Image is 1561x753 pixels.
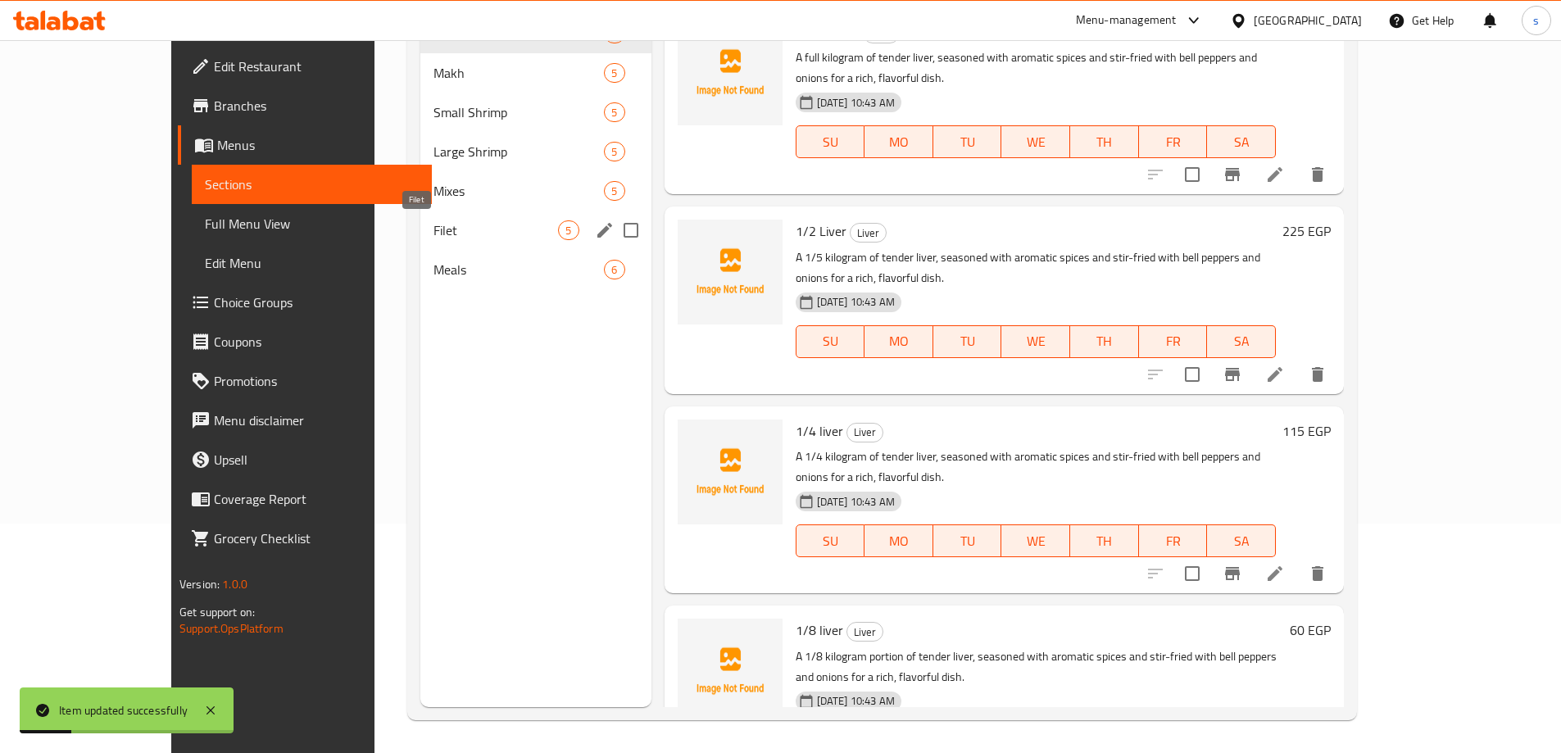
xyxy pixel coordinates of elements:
button: Branch-specific-item [1213,554,1252,593]
div: items [604,102,624,122]
span: 1/4 liver [796,419,843,443]
a: Edit menu item [1265,564,1285,583]
span: TU [940,329,996,353]
button: TH [1070,125,1139,158]
span: 5 [559,223,578,238]
span: Liver [847,623,883,642]
div: Makh5 [420,53,651,93]
div: Menu-management [1076,11,1177,30]
button: TH [1070,524,1139,557]
span: SA [1214,529,1269,553]
div: [GEOGRAPHIC_DATA] [1254,11,1362,29]
div: Small Shrimp [433,102,605,122]
h6: 60 EGP [1290,619,1331,642]
span: Edit Restaurant [214,57,419,76]
span: SU [803,329,859,353]
button: Branch-specific-item [1213,155,1252,194]
div: Mixes5 [420,171,651,211]
p: A full kilogram of tender liver, seasoned with aromatic spices and stir-fried with bell peppers a... [796,48,1276,88]
button: SA [1207,524,1276,557]
span: SU [803,529,859,553]
a: Edit menu item [1265,365,1285,384]
span: Mixes [433,181,605,201]
img: 1/2 Liver [678,220,783,324]
p: A 1/4 kilogram of tender liver, seasoned with aromatic spices and stir-fried with bell peppers an... [796,447,1276,488]
span: FR [1146,329,1201,353]
span: 5 [605,105,624,120]
div: Item updated successfully [59,701,188,719]
span: MO [871,529,927,553]
span: Promotions [214,371,419,391]
button: TH [1070,325,1139,358]
div: Large Shrimp5 [420,132,651,171]
img: 1/4 liver [678,420,783,524]
a: Branches [178,86,432,125]
a: Upsell [178,440,432,479]
button: delete [1298,554,1337,593]
span: 6 [605,262,624,278]
span: s [1533,11,1539,29]
nav: Menu sections [420,7,651,296]
h6: 115 EGP [1282,420,1331,442]
div: Filet5edit [420,211,651,250]
button: MO [864,325,933,358]
div: items [604,260,624,279]
button: TU [933,125,1002,158]
span: [DATE] 10:43 AM [810,494,901,510]
a: Grocery Checklist [178,519,432,558]
div: Meals6 [420,250,651,289]
a: Edit Restaurant [178,47,432,86]
button: MO [864,524,933,557]
span: Menu disclaimer [214,411,419,430]
a: Edit menu item [1265,165,1285,184]
a: Promotions [178,361,432,401]
span: Menus [217,135,419,155]
span: Version: [179,574,220,595]
span: MO [871,130,927,154]
button: FR [1139,325,1208,358]
span: FR [1146,130,1201,154]
span: 1/8 liver [796,618,843,642]
span: [DATE] 10:43 AM [810,294,901,310]
button: Branch-specific-item [1213,355,1252,394]
span: Coverage Report [214,489,419,509]
span: Branches [214,96,419,116]
div: Liver [850,223,887,243]
span: TH [1077,130,1132,154]
p: A 1/8 kilogram portion of tender liver, seasoned with aromatic spices and stir-fried with bell pe... [796,646,1283,687]
a: Menu disclaimer [178,401,432,440]
span: Large Shrimp [433,142,605,161]
button: WE [1001,524,1070,557]
span: [DATE] 10:43 AM [810,95,901,111]
a: Support.OpsPlatform [179,618,284,639]
img: Kilo of Liver [678,20,783,125]
button: delete [1298,355,1337,394]
span: Liver [851,224,886,243]
div: items [604,63,624,83]
a: Choice Groups [178,283,432,322]
span: FR [1146,529,1201,553]
button: MO [864,125,933,158]
a: Full Menu View [192,204,432,243]
img: 1/8 liver [678,619,783,724]
div: items [604,142,624,161]
span: 1/2 Liver [796,219,846,243]
span: SU [803,130,859,154]
span: MO [871,329,927,353]
span: Coupons [214,332,419,352]
span: Makh [433,63,605,83]
span: Meals [433,260,605,279]
div: Liver [846,622,883,642]
span: 5 [605,144,624,160]
a: Coupons [178,322,432,361]
h6: 225 EGP [1282,220,1331,243]
span: TU [940,529,996,553]
a: Sections [192,165,432,204]
button: WE [1001,125,1070,158]
button: delete [1298,155,1337,194]
div: items [604,181,624,201]
h6: 450 EGP [1282,20,1331,43]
